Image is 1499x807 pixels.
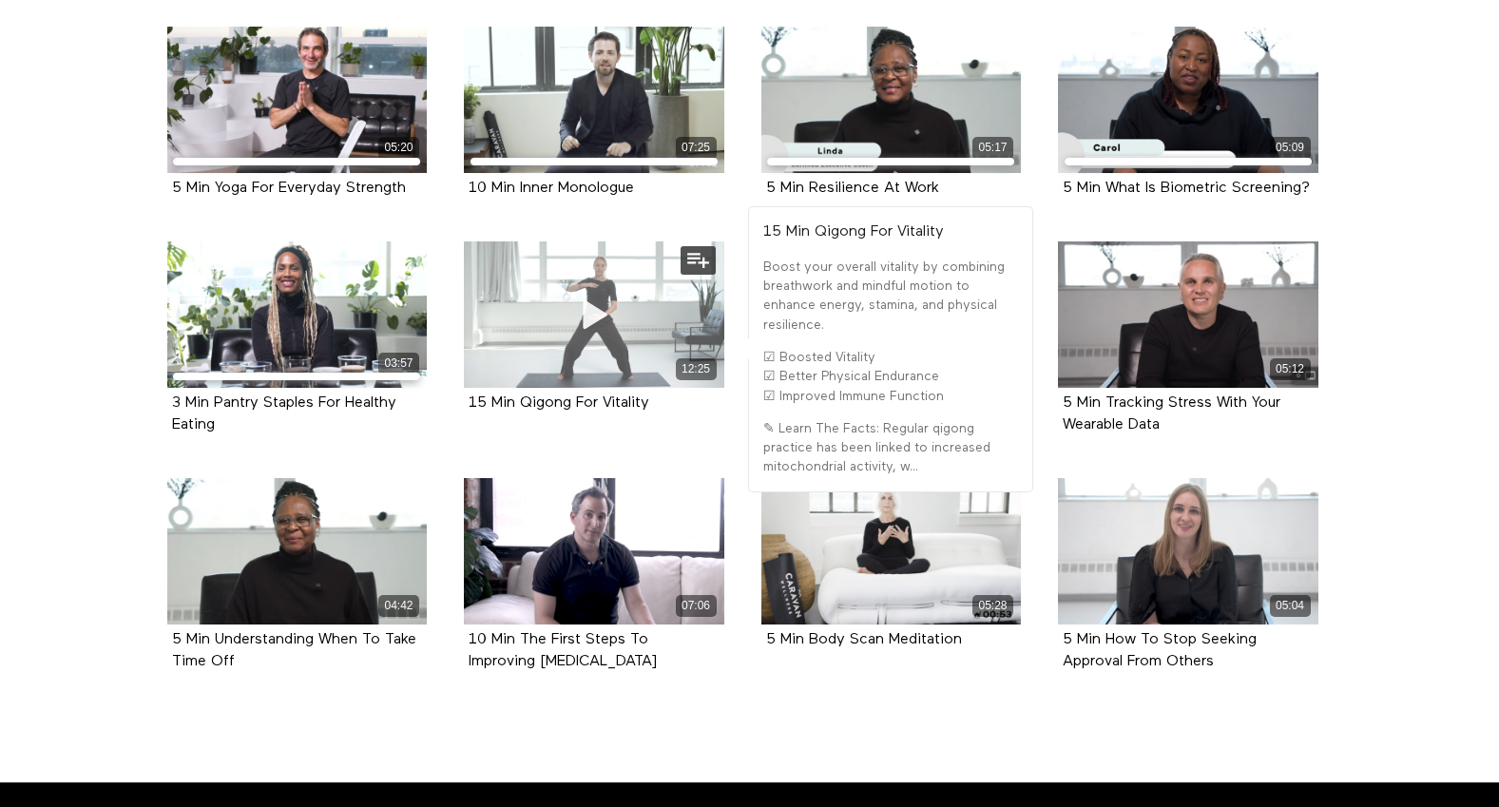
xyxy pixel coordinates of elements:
div: 07:06 [676,595,717,617]
p: Boost your overall vitality by combining breathwork and mindful motion to enhance energy, stamina... [763,258,1018,335]
a: 5 Min How To Stop Seeking Approval From Others 05:04 [1058,478,1318,624]
div: 05:12 [1270,358,1311,380]
strong: 5 Min How To Stop Seeking Approval From Others [1063,632,1257,669]
a: 5 Min Tracking Stress With Your Wearable Data [1063,395,1280,432]
a: 5 Min Resilience At Work [766,181,939,195]
div: 05:28 [972,595,1013,617]
a: 5 Min Understanding When To Take Time Off [172,632,416,668]
p: ☑ Boosted Vitality ☑ Better Physical Endurance ☑ Improved Immune Function [763,348,1018,406]
strong: 5 Min What Is Biometric Screening? [1063,181,1310,196]
a: 5 Min How To Stop Seeking Approval From Others [1063,632,1257,668]
strong: 10 Min Inner Monologue [469,181,634,196]
strong: 15 Min Qigong For Vitality [469,395,649,411]
a: 5 Min Tracking Stress With Your Wearable Data 05:12 [1058,241,1318,388]
strong: 5 Min Body Scan Meditation [766,632,962,647]
div: 03:57 [378,353,419,375]
strong: 5 Min Yoga For Everyday Strength [172,181,406,196]
strong: 5 Min Resilience At Work [766,181,939,196]
div: 05:17 [972,137,1013,159]
a: 5 Min What Is Biometric Screening? [1063,181,1310,195]
a: 5 Min Body Scan Meditation [766,632,962,646]
div: 05:09 [1270,137,1311,159]
a: 5 Min Yoga For Everyday Strength 05:20 [167,27,428,173]
a: 3 Min Pantry Staples For Healthy Eating 03:57 [167,241,428,388]
a: 10 Min The First Steps To Improving [MEDICAL_DATA] [469,632,657,668]
a: 5 Min Body Scan Meditation 05:28 [761,478,1022,624]
strong: 15 Min Qigong For Vitality [763,224,944,240]
div: 12:25 [676,358,717,380]
strong: 3 Min Pantry Staples For Healthy Eating [172,395,396,432]
strong: 5 Min Tracking Stress With Your Wearable Data [1063,395,1280,432]
a: 10 Min Inner Monologue 07:25 [464,27,724,173]
strong: 10 Min The First Steps To Improving Insomnia [469,632,657,669]
div: 07:25 [676,137,717,159]
div: 05:20 [378,137,419,159]
div: 04:42 [378,595,419,617]
a: 5 Min Understanding When To Take Time Off 04:42 [167,478,428,624]
a: 15 Min Qigong For Vitality 12:25 [464,241,724,388]
div: 05:04 [1270,595,1311,617]
a: 15 Min Qigong For Vitality [469,395,649,410]
a: 10 Min The First Steps To Improving Insomnia 07:06 [464,478,724,624]
a: 5 Min Resilience At Work 05:17 [761,27,1022,173]
a: 10 Min Inner Monologue [469,181,634,195]
a: 5 Min Yoga For Everyday Strength [172,181,406,195]
p: ✎ Learn The Facts: Regular qigong practice has been linked to increased mitochondrial activity, w... [763,419,1018,477]
a: 3 Min Pantry Staples For Healthy Eating [172,395,396,432]
button: Add to my list [681,246,716,275]
a: 5 Min What Is Biometric Screening? 05:09 [1058,27,1318,173]
strong: 5 Min Understanding When To Take Time Off [172,632,416,669]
